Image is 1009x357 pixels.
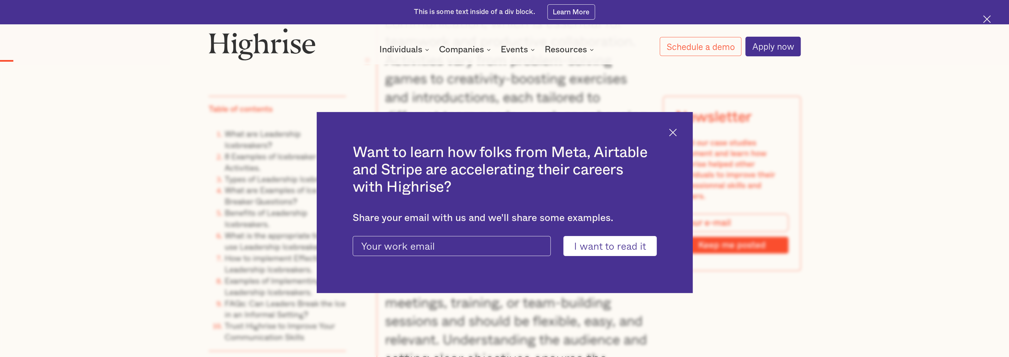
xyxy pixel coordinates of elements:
input: I want to read it [563,236,657,256]
div: Resources [545,46,596,54]
img: Cross icon [983,15,991,23]
div: This is some text inside of a div block. [414,7,535,17]
h2: Want to learn how folks from Meta, Airtable and Stripe are accelerating their careers with Highrise? [353,144,657,196]
a: Apply now [745,37,801,56]
div: Individuals [379,46,431,54]
div: Share your email with us and we'll share some examples. [353,212,657,224]
input: Your work email [353,236,551,256]
div: Resources [545,46,587,54]
a: Schedule a demo [660,37,741,56]
img: Cross icon [669,129,677,136]
a: Learn More [547,4,595,19]
img: Highrise logo [209,28,316,60]
div: Events [501,46,537,54]
div: Individuals [379,46,422,54]
div: Events [501,46,528,54]
div: Companies [439,46,493,54]
div: Companies [439,46,484,54]
form: current-ascender-blog-article-modal-form [353,236,657,256]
